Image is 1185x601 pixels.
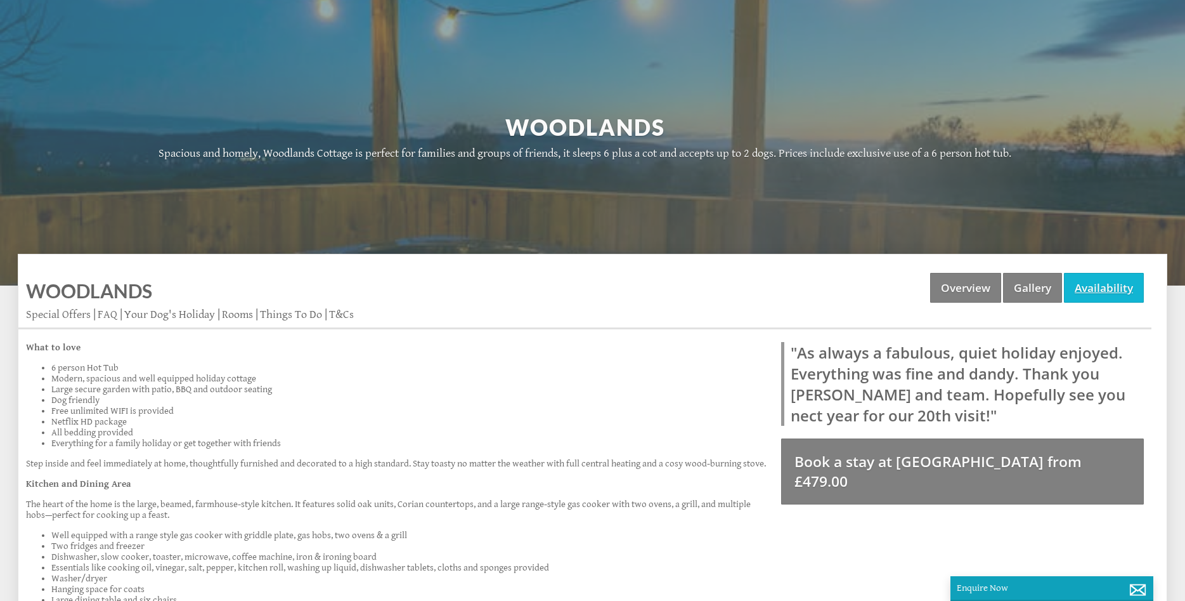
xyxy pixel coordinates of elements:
[51,530,766,541] li: Well equipped with a range style gas cooker with griddle plate, gas hobs, two ovens & a grill
[131,114,1039,140] h2: Woodlands
[51,541,766,551] li: Two fridges and freezer
[51,384,766,395] li: Large secure garden with patio, BBQ and outdoor seating
[26,499,766,520] p: The heart of the home is the large, beamed, farmhouse-style kitchen. It features solid oak units,...
[51,584,766,595] li: Hanging space for coats
[260,308,322,321] a: Things To Do
[26,308,91,321] a: Special Offers
[26,458,766,469] p: Step inside and feel immediately at home, thoughtfully furnished and decorated to a high standard...
[51,573,766,584] li: Washer/dryer
[957,583,1147,593] p: Enquire Now
[26,342,81,353] strong: What to love
[930,273,1001,303] a: Overview
[51,551,766,562] li: Dishwasher, slow cooker, toaster, microwave, coffee machine, iron & ironing board
[51,416,766,427] li: Netflix HD package
[1003,273,1062,303] a: Gallery
[51,373,766,384] li: Modern, spacious and well equipped holiday cottage
[781,439,1144,505] a: Book a stay at [GEOGRAPHIC_DATA] from £479.00
[51,395,766,406] li: Dog friendly
[51,438,766,449] li: Everything for a family holiday or get together with friends
[329,308,354,321] a: T&Cs
[1064,273,1144,303] a: Availability
[781,342,1144,426] blockquote: "As always a fabulous, quiet holiday enjoyed. Everything was fine and dandy. Thank you [PERSON_NA...
[51,562,766,573] li: Essentials like cooking oil, vinegar, salt, pepper, kitchen roll, washing up liquid, dishwasher t...
[51,406,766,416] li: Free unlimited WIFI is provided
[131,147,1039,160] p: Spacious and homely, Woodlands Cottage is perfect for families and groups of friends, it sleeps 6...
[124,308,215,321] a: Your Dog's Holiday
[26,279,152,302] a: Woodlands
[51,427,766,438] li: All bedding provided
[98,308,117,321] a: FAQ
[51,362,766,373] li: 6 person Hot Tub
[222,308,253,321] a: Rooms
[26,479,131,489] strong: Kitchen and Dining Area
